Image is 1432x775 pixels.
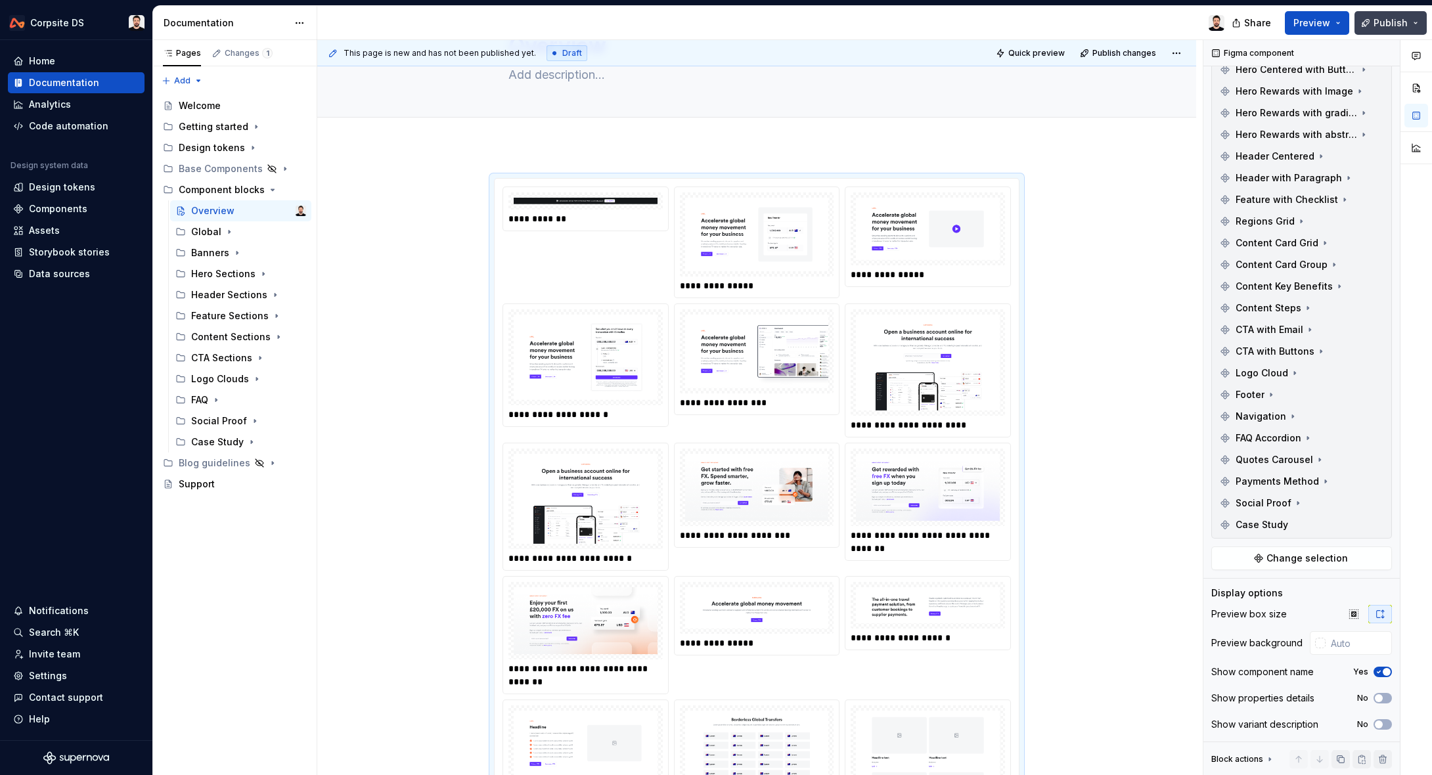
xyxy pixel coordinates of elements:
[29,98,71,111] div: Analytics
[1236,345,1314,358] span: CTA with Buttons
[179,120,248,133] div: Getting started
[170,200,311,221] a: OverviewCh'an
[1215,81,1389,102] div: Hero Rewards with Image
[1357,719,1368,730] label: No
[344,48,536,58] span: This page is new and has not been published yet.
[1236,323,1303,336] span: CTA with Email
[1215,146,1389,167] div: Header Centered
[1076,44,1162,62] button: Publish changes
[1211,750,1275,768] div: Block actions
[29,713,50,726] div: Help
[129,15,145,31] img: Ch'an
[1215,363,1389,384] div: Logo Cloud
[179,141,245,154] div: Design tokens
[29,120,108,133] div: Code automation
[1236,236,1318,250] span: Content Card Grid
[562,48,582,58] span: Draft
[29,669,67,682] div: Settings
[1215,341,1389,362] div: CTA with Buttons
[1236,150,1314,163] span: Header Centered
[8,644,145,665] a: Invite team
[191,330,271,343] div: Content Sections
[163,48,201,58] div: Pages
[1326,631,1392,655] input: Auto
[8,687,145,708] button: Contact support
[1215,59,1389,80] div: Hero Centered with Buttons
[158,158,311,179] div: Base Components
[8,198,145,219] a: Components
[191,351,252,365] div: CTA Sections
[170,305,311,326] div: Feature Sections
[191,267,256,280] div: Hero Sections
[1215,276,1389,297] div: Content Key Benefits
[1236,258,1328,271] span: Content Card Group
[1215,167,1389,188] div: Header with Paragraph
[170,284,311,305] div: Header Sections
[1211,546,1392,570] button: Change selection
[29,202,87,215] div: Components
[1357,693,1368,703] label: No
[29,626,79,639] div: Search ⌘K
[1236,280,1333,293] span: Content Key Benefits
[1215,493,1389,514] div: Social Proof
[158,116,311,137] div: Getting started
[174,76,190,86] span: Add
[8,263,145,284] a: Data sources
[1236,128,1357,141] span: Hero Rewards with abstract background
[191,435,244,449] div: Case Study
[29,224,60,237] div: Assets
[179,456,250,470] div: Blog guidelines
[179,99,221,112] div: Welcome
[1215,189,1389,210] div: Feature with Checklist
[1236,215,1295,228] span: Regions Grid
[992,44,1071,62] button: Quick preview
[29,76,99,89] div: Documentation
[1266,552,1348,565] span: Change selection
[1215,232,1389,254] div: Content Card Grid
[1215,298,1389,319] div: Content Steps
[164,16,288,30] div: Documentation
[29,55,55,68] div: Home
[1211,754,1263,764] div: Block actions
[1236,171,1342,185] span: Header with Paragraph
[1211,692,1314,705] div: Show properties details
[170,263,311,284] div: Hero Sections
[170,389,311,410] div: FAQ
[1215,254,1389,275] div: Content Card Group
[170,410,311,432] div: Social Proof
[158,72,207,90] button: Add
[8,242,145,263] a: Storybook stories
[1211,665,1314,678] div: Show component name
[158,453,311,474] div: Blog guidelines
[1215,102,1389,123] div: Hero Rewards with gradient background
[170,242,311,263] div: Banners
[1236,366,1288,380] span: Logo Cloud
[1092,48,1156,58] span: Publish changes
[8,665,145,686] a: Settings
[1211,718,1318,731] div: Show variant description
[170,368,311,389] div: Logo Clouds
[1236,63,1357,76] span: Hero Centered with Buttons
[262,48,273,58] span: 1
[1236,410,1286,423] span: Navigation
[191,393,208,407] div: FAQ
[1215,319,1389,340] div: CTA with Email
[158,95,311,495] div: Page tree
[29,648,80,661] div: Invite team
[191,246,229,259] div: Banners
[1215,406,1389,427] div: Navigation
[1215,471,1389,492] div: Payments Method
[1353,667,1368,677] label: Yes
[191,288,267,301] div: Header Sections
[191,414,247,428] div: Social Proof
[1215,384,1389,405] div: Footer
[1244,16,1271,30] span: Share
[8,177,145,198] a: Design tokens
[1215,124,1389,145] div: Hero Rewards with abstract background
[170,347,311,368] div: CTA Sections
[8,116,145,137] a: Code automation
[29,691,103,704] div: Contact support
[1215,514,1389,535] div: Case Study
[8,220,145,241] a: Assets
[225,48,273,58] div: Changes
